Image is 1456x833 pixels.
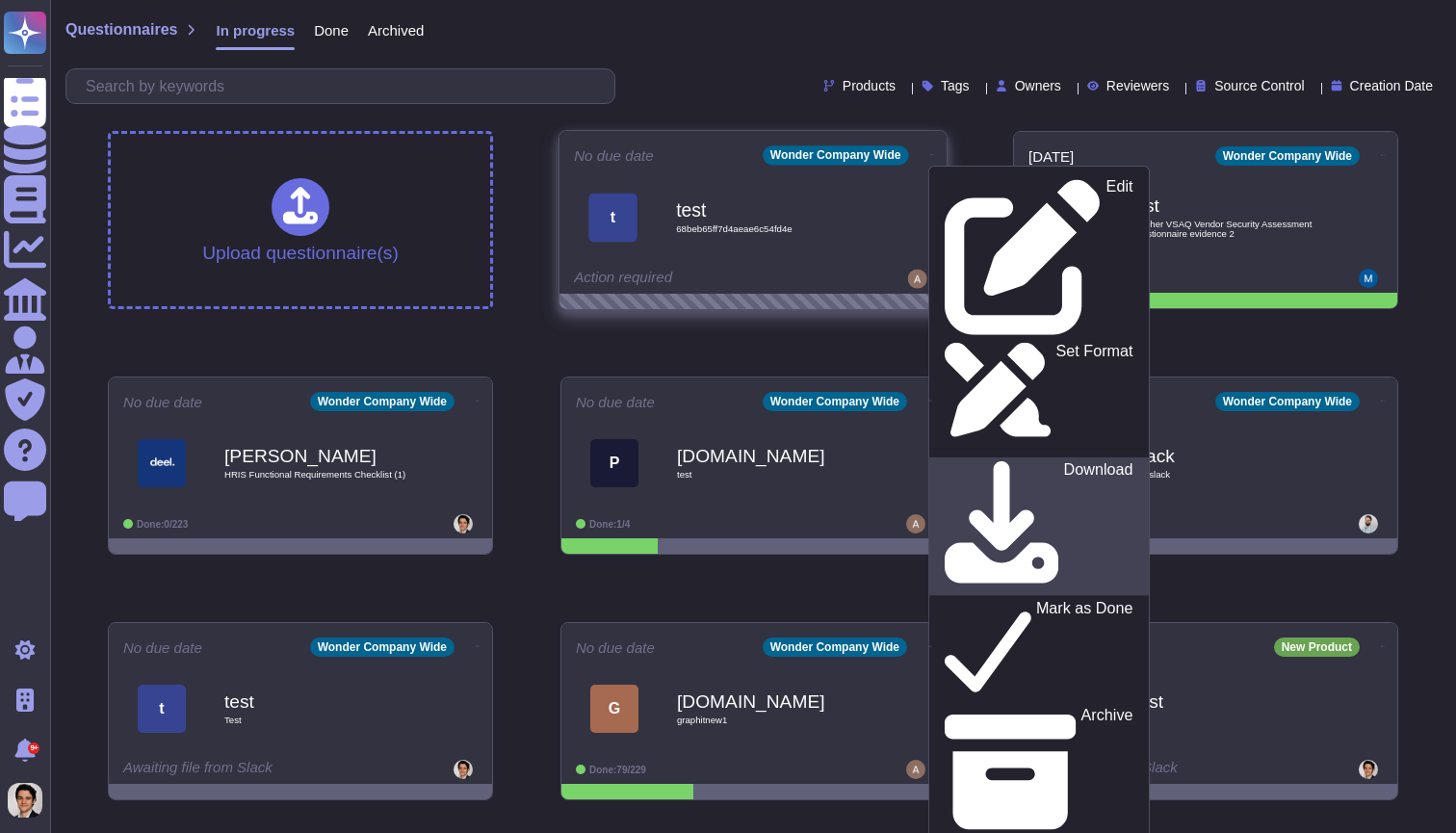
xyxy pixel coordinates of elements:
div: New Product [1274,638,1360,657]
div: Action required [574,270,813,289]
span: Test [224,716,417,725]
b: test [224,692,417,711]
div: Wonder Company Wide [763,638,907,657]
div: t [588,193,637,242]
img: user [1359,514,1378,534]
div: t [138,685,186,733]
div: Awaiting file from Slack [123,760,359,779]
span: 68beb65ff7d4aeae6c54fd4e [676,224,871,234]
img: user [1359,760,1378,779]
p: Set Format [1056,344,1133,437]
span: Done [314,23,349,38]
span: In progress [216,23,295,38]
span: No due date [123,395,202,409]
b: [DOMAIN_NAME] [677,447,870,465]
img: user [1359,269,1378,288]
div: G [590,685,638,733]
a: Set Format [929,339,1149,441]
span: Archived [368,23,424,38]
p: Download [1064,462,1133,592]
span: HRIS Functional Requirements Checklist (1) [224,470,417,480]
b: Slack [1130,447,1322,465]
div: P [590,439,638,487]
span: No due date [576,395,655,409]
button: user [4,779,56,821]
span: Source Control [1214,79,1304,92]
div: Wonder Company Wide [763,392,907,411]
img: user [906,514,925,534]
span: test [677,470,870,480]
span: Skypher VSAQ Vendor Security Assessment Questionnaire evidence 2 [1130,220,1322,238]
b: [DOMAIN_NAME] [677,692,870,711]
span: No due date [574,148,654,163]
span: Questionnaires [65,22,177,38]
img: user [906,760,925,779]
a: Download [929,457,1149,596]
a: Mark as Done [929,596,1149,703]
b: test [676,200,871,219]
div: Wonder Company Wide [1215,146,1360,166]
b: Test [1130,692,1322,711]
div: Wonder Company Wide [310,392,455,411]
span: Creation Date [1350,79,1433,92]
span: Test slack [1130,470,1322,480]
p: Mark as Done [1036,601,1133,699]
div: Wonder Company Wide [310,638,455,657]
span: [DATE] [1028,149,1074,164]
div: Wonder Company Wide [1215,392,1360,411]
div: 9+ [28,742,39,754]
span: Reviewers [1106,79,1169,92]
span: Products [843,79,896,92]
span: No due date [576,640,655,655]
div: Wonder Company Wide [763,145,909,165]
span: Done: 1/4 [589,519,630,530]
p: Edit [1106,179,1133,335]
span: graphitnew1 [677,716,870,725]
span: Owners [1015,79,1061,92]
span: Tags [941,79,970,92]
span: Test [1130,716,1322,725]
b: [PERSON_NAME] [224,447,417,465]
img: user [8,783,42,818]
img: Logo [138,439,186,487]
img: user [454,760,473,779]
b: test [1130,196,1322,215]
span: Done: 0/223 [137,519,188,530]
span: No due date [123,640,202,655]
div: Upload questionnaire(s) [202,178,399,262]
img: user [454,514,473,534]
a: Edit [929,174,1149,339]
input: Search by keywords [76,69,614,103]
img: user [908,270,927,289]
span: Done: 79/229 [589,765,646,775]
